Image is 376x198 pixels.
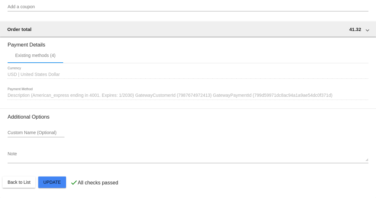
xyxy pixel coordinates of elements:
[8,93,332,98] span: Description (American_express ending in 4001. Expires: 1/2030) GatewayCustomerId (7987674972413) ...
[43,180,61,185] span: Update
[8,130,64,135] input: Custom Name (Optional)
[7,27,32,32] span: Order total
[8,37,368,48] h3: Payment Details
[78,180,118,186] p: All checks passed
[349,27,361,32] span: 41.32
[15,53,56,58] div: Existing methods (4)
[70,179,78,186] mat-icon: check
[8,114,368,120] h3: Additional Options
[8,180,30,185] span: Back to List
[8,4,368,9] input: Add a coupon
[3,176,35,188] button: Back to List
[8,72,60,77] span: USD | United States Dollar
[38,176,66,188] button: Update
